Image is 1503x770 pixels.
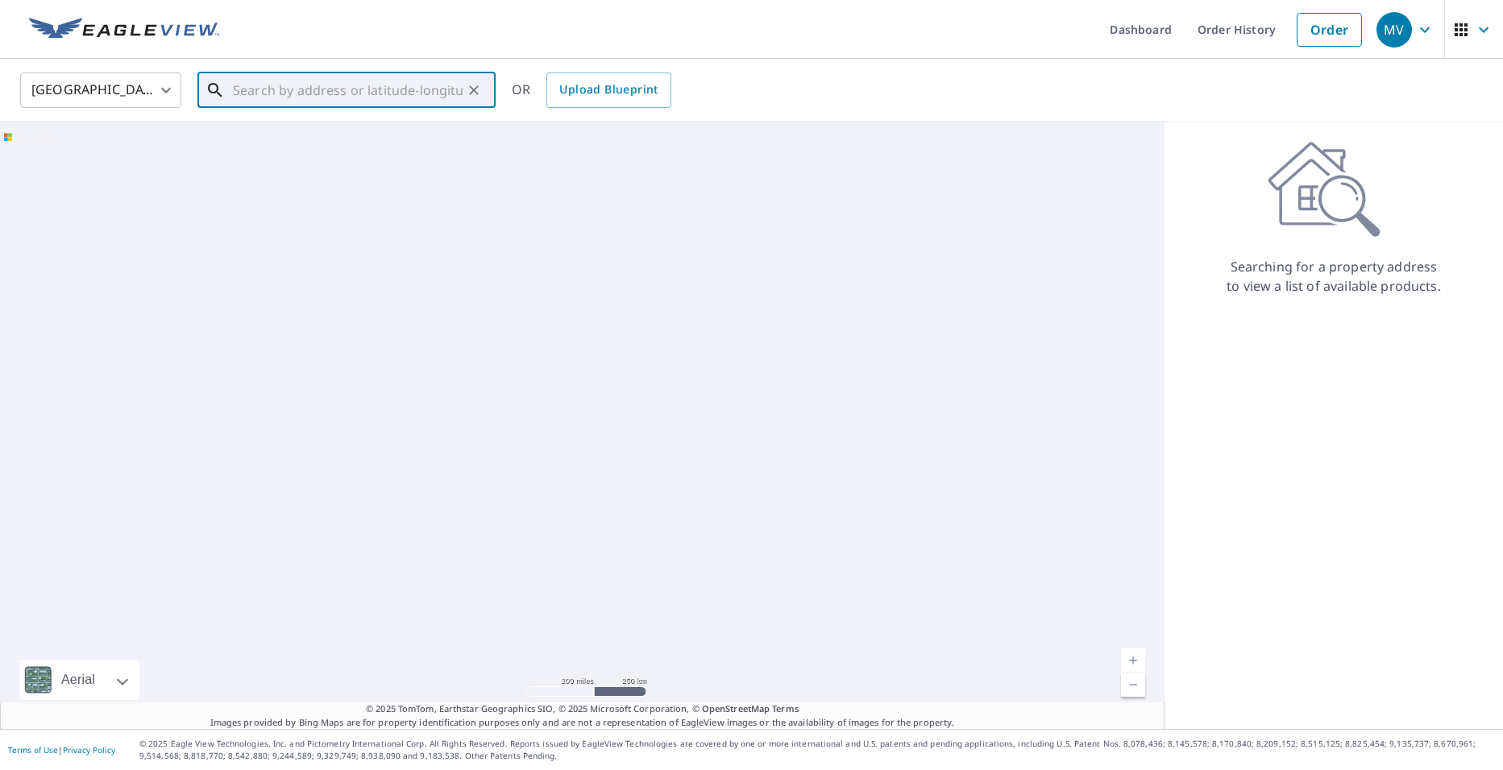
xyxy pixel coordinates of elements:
span: Upload Blueprint [559,80,658,100]
a: Current Level 5, Zoom Out [1121,673,1145,697]
img: EV Logo [29,18,219,42]
a: Terms [772,702,799,714]
p: | [8,745,115,755]
a: Upload Blueprint [546,72,671,108]
button: Clear [463,79,485,101]
a: Privacy Policy [63,744,115,756]
div: OR [512,72,671,108]
a: Order [1297,13,1362,47]
a: OpenStreetMap [702,702,770,714]
input: Search by address or latitude-longitude [233,68,463,113]
span: © 2025 TomTom, Earthstar Geographics SIO, © 2025 Microsoft Corporation, © [366,702,799,716]
div: MV [1376,12,1412,48]
a: Terms of Use [8,744,58,756]
div: Aerial [56,660,100,700]
p: © 2025 Eagle View Technologies, Inc. and Pictometry International Corp. All Rights Reserved. Repo... [139,738,1495,762]
p: Searching for a property address to view a list of available products. [1226,257,1442,296]
div: [GEOGRAPHIC_DATA] [20,68,181,113]
div: Aerial [19,660,139,700]
a: Current Level 5, Zoom In [1121,648,1145,673]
